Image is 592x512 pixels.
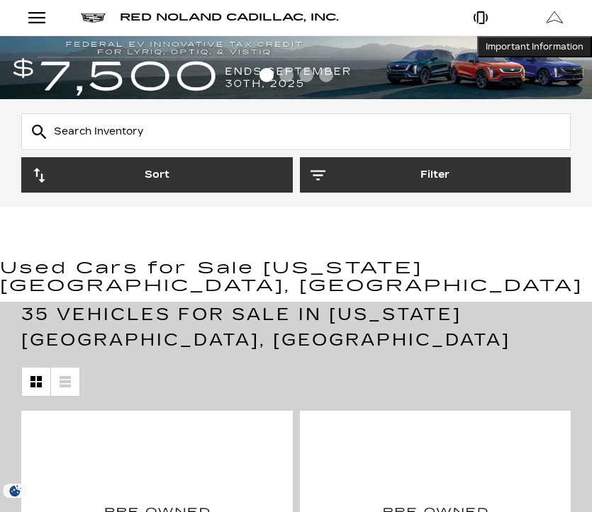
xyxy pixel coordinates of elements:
[486,41,583,52] span: Important Information
[259,68,274,82] span: Go to slide 1
[477,36,592,57] button: Important Information
[319,68,333,82] span: Go to slide 4
[81,13,106,23] img: Cadillac logo
[21,157,293,193] button: Sort
[81,8,106,28] a: Cadillac logo
[120,8,339,28] a: Red Noland Cadillac, Inc.
[300,157,571,193] button: Filter
[299,68,313,82] span: Go to slide 3
[279,68,294,82] span: Go to slide 2
[21,305,510,350] span: 35 Vehicles for Sale in [US_STATE][GEOGRAPHIC_DATA], [GEOGRAPHIC_DATA]
[21,113,571,150] input: Search Inventory
[120,11,339,23] span: Red Noland Cadillac, Inc.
